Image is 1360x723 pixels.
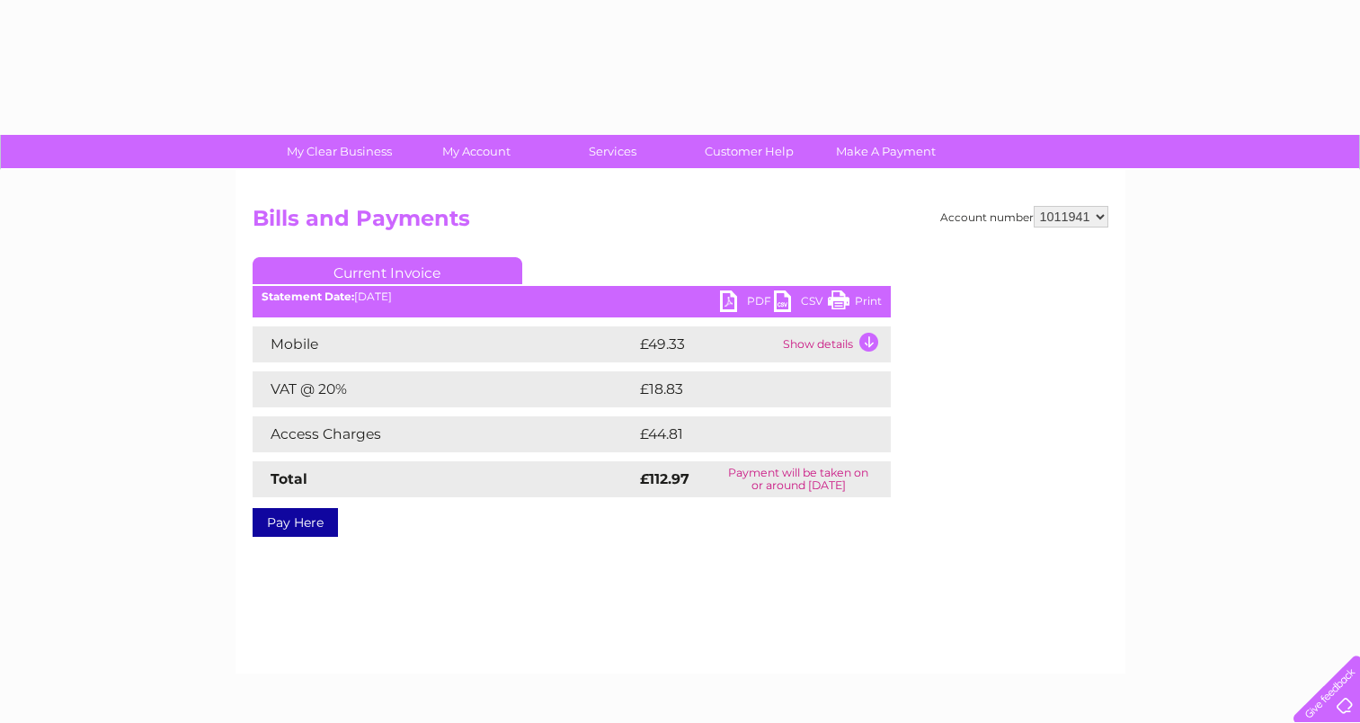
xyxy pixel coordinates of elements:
a: My Clear Business [265,135,413,168]
a: CSV [774,290,828,317]
div: [DATE] [253,290,891,303]
a: Services [538,135,687,168]
h2: Bills and Payments [253,206,1108,240]
a: My Account [402,135,550,168]
td: Mobile [253,326,636,362]
strong: Total [271,470,307,487]
a: Customer Help [675,135,823,168]
td: Show details [778,326,891,362]
td: £49.33 [636,326,778,362]
strong: £112.97 [640,470,689,487]
a: Pay Here [253,508,338,537]
div: Account number [940,206,1108,228]
b: Statement Date: [262,290,354,303]
td: Payment will be taken on or around [DATE] [707,461,890,497]
a: Make A Payment [812,135,960,168]
td: VAT @ 20% [253,371,636,407]
td: Access Charges [253,416,636,452]
a: Print [828,290,882,317]
a: PDF [720,290,774,317]
td: £44.81 [636,416,853,452]
td: £18.83 [636,371,853,407]
a: Current Invoice [253,257,522,284]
